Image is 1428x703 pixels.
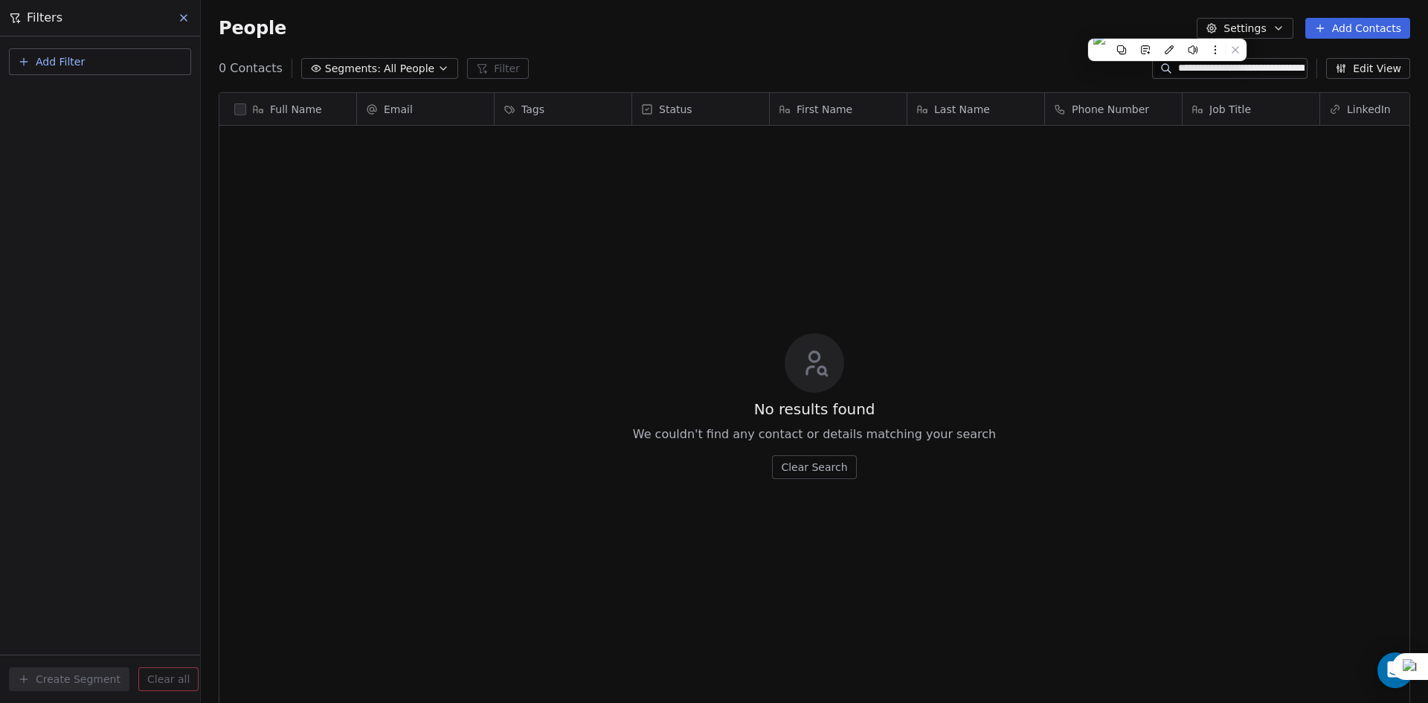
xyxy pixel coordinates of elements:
[1197,18,1293,39] button: Settings
[1326,58,1410,79] button: Edit View
[219,60,283,77] span: 0 Contacts
[495,93,631,125] div: Tags
[632,93,769,125] div: Status
[325,61,381,77] span: Segments:
[1072,102,1149,117] span: Phone Number
[467,58,529,79] button: Filter
[1377,652,1413,688] div: Open Intercom Messenger
[1209,102,1251,117] span: Job Title
[1347,102,1391,117] span: LinkedIn
[219,17,286,39] span: People
[219,126,357,676] div: grid
[633,426,996,443] span: We couldn't find any contact or details matching your search
[797,102,852,117] span: First Name
[219,93,356,125] div: Full Name
[384,102,413,117] span: Email
[772,455,856,479] button: Clear Search
[934,102,990,117] span: Last Name
[357,93,494,125] div: Email
[521,102,544,117] span: Tags
[754,399,875,420] span: No results found
[770,93,907,125] div: First Name
[384,61,434,77] span: All People
[270,102,322,117] span: Full Name
[1045,93,1182,125] div: Phone Number
[659,102,692,117] span: Status
[1183,93,1319,125] div: Job Title
[1305,18,1410,39] button: Add Contacts
[907,93,1044,125] div: Last Name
